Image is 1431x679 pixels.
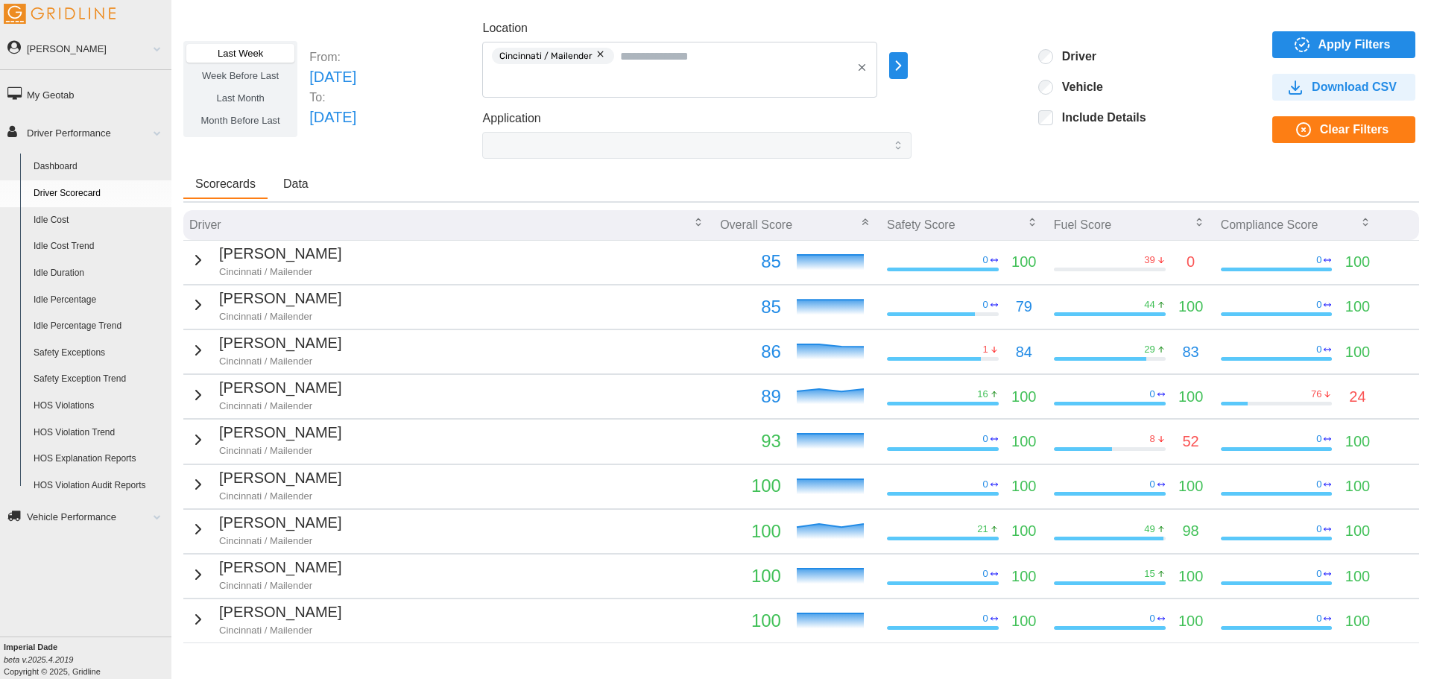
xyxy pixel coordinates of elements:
[219,444,341,458] p: Cincinnati / Mailender
[720,382,781,411] p: 89
[219,265,341,279] p: Cincinnati / Mailender
[27,393,171,420] a: HOS Violations
[283,178,309,190] span: Data
[1316,612,1321,625] p: 0
[1345,565,1370,588] p: 100
[1320,117,1389,142] span: Clear Filters
[983,612,988,625] p: 0
[1016,295,1032,318] p: 79
[1187,250,1195,274] p: 0
[1144,522,1154,536] p: 49
[219,511,341,534] p: [PERSON_NAME]
[1345,295,1370,318] p: 100
[1318,32,1391,57] span: Apply Filters
[1316,253,1321,267] p: 0
[1149,612,1154,625] p: 0
[977,522,988,536] p: 21
[720,607,781,635] p: 100
[1183,341,1199,364] p: 83
[195,178,256,190] span: Scorecards
[977,388,988,401] p: 16
[309,89,356,106] p: To:
[219,467,341,490] p: [PERSON_NAME]
[309,66,356,89] p: [DATE]
[1053,110,1146,125] label: Include Details
[1183,430,1199,453] p: 52
[1178,295,1203,318] p: 100
[4,4,116,24] img: Gridline
[983,478,988,491] p: 0
[189,601,341,637] button: [PERSON_NAME]Cincinnati / Mailender
[1054,216,1111,233] p: Fuel Score
[1178,385,1203,408] p: 100
[189,421,341,458] button: [PERSON_NAME]Cincinnati / Mailender
[27,260,171,287] a: Idle Duration
[219,287,341,310] p: [PERSON_NAME]
[202,70,279,81] span: Week Before Last
[1272,31,1415,58] button: Apply Filters
[27,366,171,393] a: Safety Exception Trend
[1316,298,1321,312] p: 0
[1345,341,1370,364] p: 100
[309,106,356,129] p: [DATE]
[219,579,341,593] p: Cincinnati / Mailender
[4,655,73,664] i: beta v.2025.4.2019
[720,517,781,546] p: 100
[219,376,341,399] p: [PERSON_NAME]
[1349,385,1365,408] p: 24
[27,313,171,340] a: Idle Percentage Trend
[27,233,171,260] a: Idle Cost Trend
[1149,388,1154,401] p: 0
[1053,49,1096,64] label: Driver
[983,567,988,581] p: 0
[720,247,781,276] p: 85
[189,556,341,593] button: [PERSON_NAME]Cincinnati / Mailender
[1178,475,1203,498] p: 100
[1011,475,1036,498] p: 100
[983,432,988,446] p: 0
[1149,432,1154,446] p: 8
[1311,388,1321,401] p: 76
[1144,298,1154,312] p: 44
[1011,565,1036,588] p: 100
[219,310,341,323] p: Cincinnati / Mailender
[189,242,341,279] button: [PERSON_NAME]Cincinnati / Mailender
[1316,432,1321,446] p: 0
[720,338,781,366] p: 86
[499,48,593,64] span: Cincinnati / Mailender
[219,490,341,503] p: Cincinnati / Mailender
[1011,250,1036,274] p: 100
[1272,116,1415,143] button: Clear Filters
[720,293,781,321] p: 85
[4,641,171,678] div: Copyright © 2025, Gridline
[219,242,341,265] p: [PERSON_NAME]
[4,642,57,651] b: Imperial Dade
[720,562,781,590] p: 100
[219,355,341,368] p: Cincinnati / Mailender
[27,420,171,446] a: HOS Violation Trend
[983,343,988,356] p: 1
[1178,610,1203,633] p: 100
[1144,567,1154,581] p: 15
[482,19,528,38] label: Location
[1149,478,1154,491] p: 0
[1221,216,1318,233] p: Compliance Score
[1011,519,1036,543] p: 100
[189,332,341,368] button: [PERSON_NAME]Cincinnati / Mailender
[189,511,341,548] button: [PERSON_NAME]Cincinnati / Mailender
[309,48,356,66] p: From:
[27,154,171,180] a: Dashboard
[983,298,988,312] p: 0
[1011,430,1036,453] p: 100
[219,624,341,637] p: Cincinnati / Mailender
[219,399,341,413] p: Cincinnati / Mailender
[720,427,781,455] p: 93
[1345,610,1370,633] p: 100
[219,556,341,579] p: [PERSON_NAME]
[1272,74,1415,101] button: Download CSV
[27,340,171,367] a: Safety Exceptions
[189,216,221,233] p: Driver
[1178,565,1203,588] p: 100
[219,601,341,624] p: [PERSON_NAME]
[189,467,341,503] button: [PERSON_NAME]Cincinnati / Mailender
